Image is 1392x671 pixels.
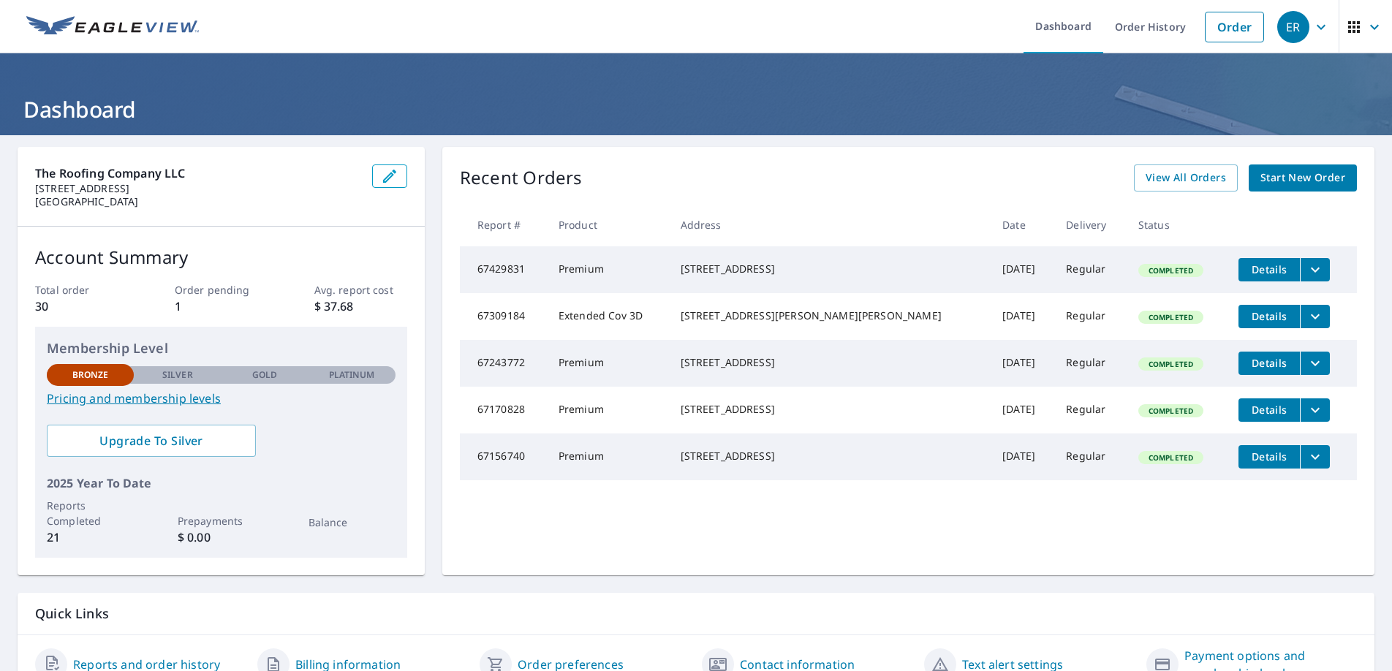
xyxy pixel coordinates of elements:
div: [STREET_ADDRESS][PERSON_NAME][PERSON_NAME] [681,308,980,323]
div: ER [1277,11,1309,43]
p: Account Summary [35,244,407,270]
span: Completed [1140,406,1202,416]
td: [DATE] [991,293,1054,340]
span: Completed [1140,452,1202,463]
span: Details [1247,262,1291,276]
p: Total order [35,282,128,297]
div: [STREET_ADDRESS] [681,449,980,463]
td: Premium [547,246,669,293]
a: Pricing and membership levels [47,390,396,407]
td: Extended Cov 3D [547,293,669,340]
span: Completed [1140,265,1202,276]
p: The Roofing Company LLC [35,164,360,182]
button: detailsBtn-67243772 [1238,352,1300,375]
th: Report # [460,203,547,246]
button: filesDropdownBtn-67243772 [1300,352,1330,375]
th: Status [1127,203,1227,246]
td: [DATE] [991,246,1054,293]
button: filesDropdownBtn-67170828 [1300,398,1330,422]
td: 67429831 [460,246,547,293]
th: Delivery [1054,203,1127,246]
p: $ 37.68 [314,297,407,315]
button: detailsBtn-67170828 [1238,398,1300,422]
p: Platinum [329,368,375,382]
td: [DATE] [991,387,1054,433]
button: detailsBtn-67309184 [1238,305,1300,328]
td: 67309184 [460,293,547,340]
p: 30 [35,297,128,315]
span: Upgrade To Silver [58,433,244,449]
th: Date [991,203,1054,246]
p: Gold [252,368,277,382]
p: Bronze [72,368,109,382]
p: [STREET_ADDRESS] [35,182,360,195]
td: Regular [1054,246,1127,293]
td: [DATE] [991,433,1054,480]
div: [STREET_ADDRESS] [681,262,980,276]
td: 67156740 [460,433,547,480]
th: Product [547,203,669,246]
td: Premium [547,340,669,387]
p: $ 0.00 [178,528,265,546]
td: [DATE] [991,340,1054,387]
p: Avg. report cost [314,282,407,297]
button: detailsBtn-67429831 [1238,258,1300,281]
button: filesDropdownBtn-67309184 [1300,305,1330,328]
a: View All Orders [1134,164,1238,192]
td: Premium [547,433,669,480]
p: Prepayments [178,513,265,528]
span: View All Orders [1146,169,1226,187]
p: Membership Level [47,338,396,358]
span: Details [1247,450,1291,463]
td: 67243772 [460,340,547,387]
span: Details [1247,309,1291,323]
h1: Dashboard [18,94,1374,124]
td: Regular [1054,293,1127,340]
td: Regular [1054,340,1127,387]
p: Recent Orders [460,164,583,192]
a: Order [1205,12,1264,42]
button: filesDropdownBtn-67156740 [1300,445,1330,469]
a: Upgrade To Silver [47,425,256,457]
p: 2025 Year To Date [47,474,396,492]
td: Regular [1054,387,1127,433]
p: Quick Links [35,604,1357,623]
span: Details [1247,356,1291,370]
span: Details [1247,403,1291,417]
span: Completed [1140,312,1202,322]
p: 21 [47,528,134,546]
button: detailsBtn-67156740 [1238,445,1300,469]
p: [GEOGRAPHIC_DATA] [35,195,360,208]
span: Start New Order [1260,169,1345,187]
div: [STREET_ADDRESS] [681,402,980,417]
button: filesDropdownBtn-67429831 [1300,258,1330,281]
p: Silver [162,368,193,382]
td: Regular [1054,433,1127,480]
span: Completed [1140,359,1202,369]
p: Balance [309,515,396,530]
td: 67170828 [460,387,547,433]
p: Order pending [175,282,268,297]
a: Start New Order [1249,164,1357,192]
p: 1 [175,297,268,315]
th: Address [669,203,991,246]
img: EV Logo [26,16,199,38]
p: Reports Completed [47,498,134,528]
div: [STREET_ADDRESS] [681,355,980,370]
td: Premium [547,387,669,433]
